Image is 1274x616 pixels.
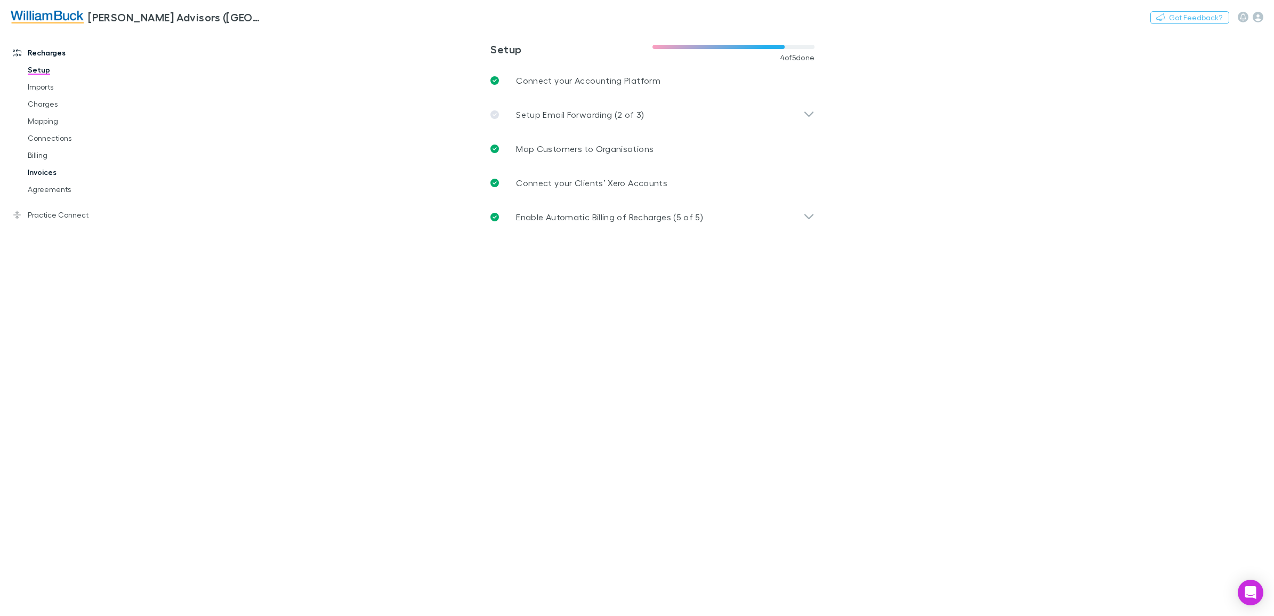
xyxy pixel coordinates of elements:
p: Map Customers to Organisations [516,142,654,155]
span: 4 of 5 done [780,53,815,62]
a: Imports [17,78,150,95]
p: Connect your Accounting Platform [516,74,660,87]
p: Connect your Clients’ Xero Accounts [516,177,667,189]
a: Charges [17,95,150,113]
a: [PERSON_NAME] Advisors ([GEOGRAPHIC_DATA]) Pty Ltd [4,4,271,30]
div: Open Intercom Messenger [1238,580,1263,605]
h3: [PERSON_NAME] Advisors ([GEOGRAPHIC_DATA]) Pty Ltd [88,11,264,23]
a: Connect your Clients’ Xero Accounts [482,166,823,200]
a: Mapping [17,113,150,130]
a: Connections [17,130,150,147]
p: Setup Email Forwarding (2 of 3) [516,108,644,121]
a: Map Customers to Organisations [482,132,823,166]
div: Enable Automatic Billing of Recharges (5 of 5) [482,200,823,234]
a: Connect your Accounting Platform [482,63,823,98]
button: Got Feedback? [1150,11,1229,24]
a: Billing [17,147,150,164]
a: Invoices [17,164,150,181]
p: Enable Automatic Billing of Recharges (5 of 5) [516,211,703,223]
a: Setup [17,61,150,78]
a: Recharges [2,44,150,61]
img: William Buck Advisors (WA) Pty Ltd's Logo [11,11,84,23]
a: Practice Connect [2,206,150,223]
h3: Setup [490,43,652,55]
a: Agreements [17,181,150,198]
div: Setup Email Forwarding (2 of 3) [482,98,823,132]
